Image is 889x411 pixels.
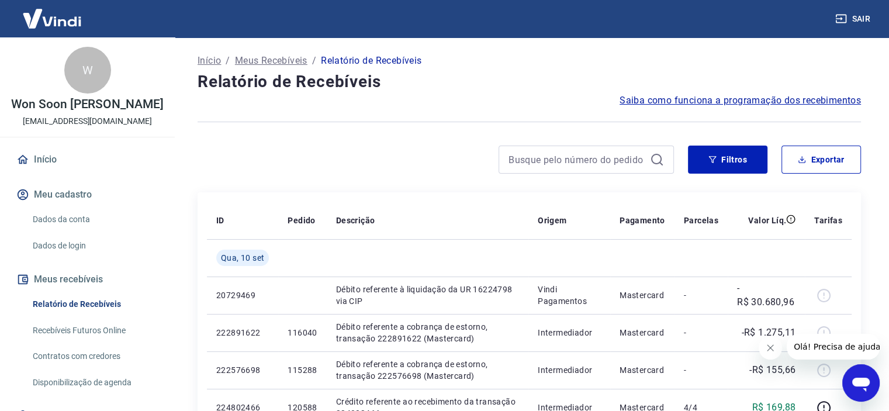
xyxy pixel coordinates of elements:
[833,8,875,30] button: Sair
[11,98,164,110] p: Won Soon [PERSON_NAME]
[288,327,317,339] p: 116040
[288,364,317,376] p: 115288
[28,292,161,316] a: Relatório de Recebíveis
[28,234,161,258] a: Dados de login
[781,146,861,174] button: Exportar
[787,334,880,360] iframe: Mensagem da empresa
[620,364,665,376] p: Mastercard
[741,326,795,340] p: -R$ 1.275,11
[538,327,601,339] p: Intermediador
[14,267,161,292] button: Meus recebíveis
[28,208,161,232] a: Dados da conta
[7,8,98,18] span: Olá! Precisa de ajuda?
[814,215,842,226] p: Tarifas
[14,182,161,208] button: Meu cadastro
[336,321,519,344] p: Débito referente a cobrança de estorno, transação 222891622 (Mastercard)
[749,363,795,377] p: -R$ 155,66
[321,54,421,68] p: Relatório de Recebíveis
[620,94,861,108] a: Saiba como funciona a programação dos recebimentos
[14,147,161,172] a: Início
[14,1,90,36] img: Vindi
[216,289,269,301] p: 20729469
[28,319,161,343] a: Recebíveis Futuros Online
[688,146,767,174] button: Filtros
[28,371,161,395] a: Disponibilização de agenda
[684,364,718,376] p: -
[684,289,718,301] p: -
[509,151,645,168] input: Busque pelo número do pedido
[23,115,152,127] p: [EMAIL_ADDRESS][DOMAIN_NAME]
[235,54,307,68] a: Meus Recebíveis
[226,54,230,68] p: /
[684,327,718,339] p: -
[538,215,566,226] p: Origem
[538,284,601,307] p: Vindi Pagamentos
[312,54,316,68] p: /
[620,289,665,301] p: Mastercard
[538,364,601,376] p: Intermediador
[216,327,269,339] p: 222891622
[221,252,264,264] span: Qua, 10 set
[198,54,221,68] a: Início
[748,215,786,226] p: Valor Líq.
[737,281,795,309] p: -R$ 30.680,96
[842,364,880,402] iframe: Botão para abrir a janela de mensagens
[288,215,315,226] p: Pedido
[216,215,224,226] p: ID
[620,327,665,339] p: Mastercard
[64,47,111,94] div: W
[336,284,519,307] p: Débito referente à liquidação da UR 16224798 via CIP
[336,358,519,382] p: Débito referente a cobrança de estorno, transação 222576698 (Mastercard)
[620,215,665,226] p: Pagamento
[198,70,861,94] h4: Relatório de Recebíveis
[336,215,375,226] p: Descrição
[216,364,269,376] p: 222576698
[684,215,718,226] p: Parcelas
[759,336,782,360] iframe: Fechar mensagem
[28,344,161,368] a: Contratos com credores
